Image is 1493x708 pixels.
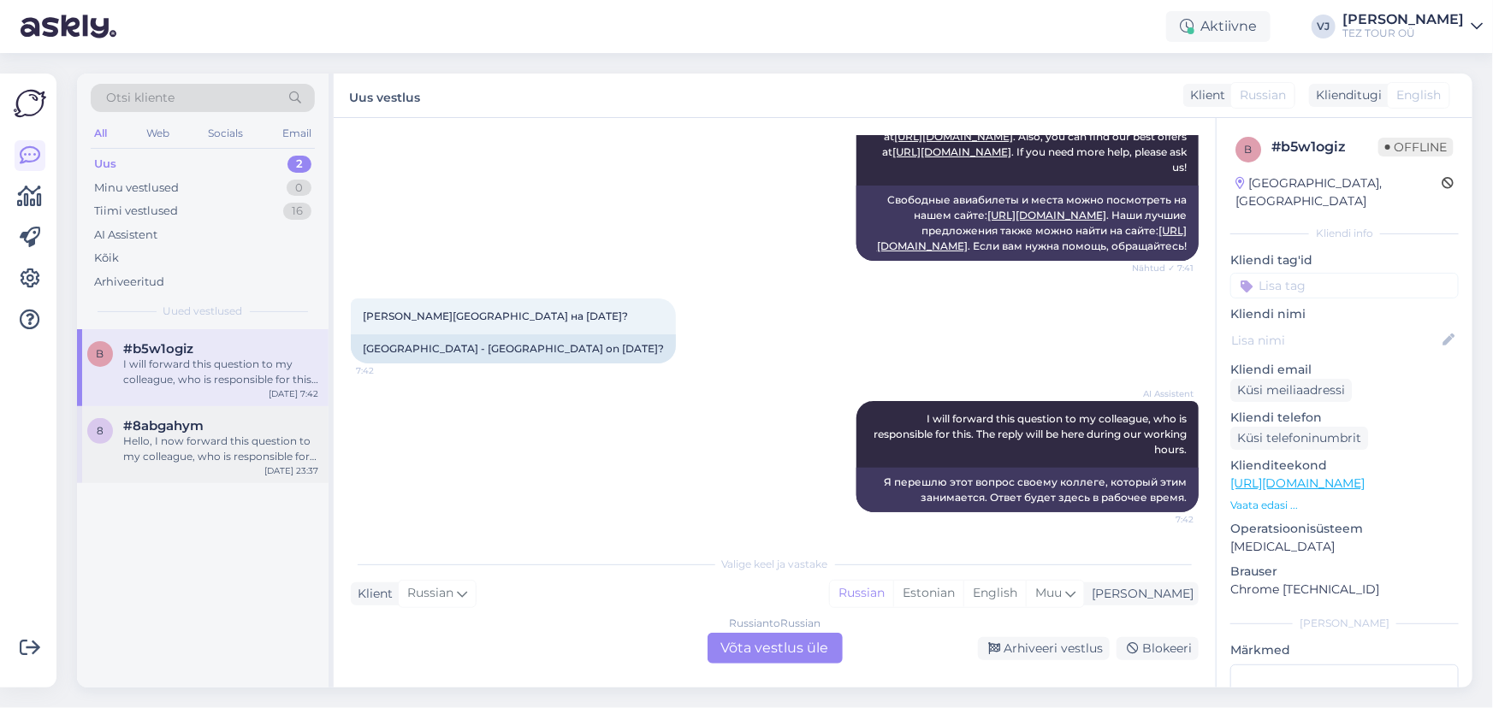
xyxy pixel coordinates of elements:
a: [URL][DOMAIN_NAME] [987,209,1106,221]
div: All [91,122,110,145]
div: AI Assistent [94,227,157,244]
div: VJ [1312,15,1336,38]
div: Kliendi info [1230,226,1459,241]
p: Klienditeekond [1230,457,1459,475]
span: Uued vestlused [163,304,243,319]
div: Uus [94,156,116,173]
div: Arhiveeritud [94,274,164,291]
span: b [1245,143,1253,156]
div: Võta vestlus üle [708,633,843,664]
div: English [963,581,1026,606]
div: Kõik [94,250,119,267]
span: 8 [97,424,104,437]
p: Brauser [1230,563,1459,581]
div: 16 [283,203,311,220]
a: [URL][DOMAIN_NAME] [894,130,1013,143]
div: Russian to Russian [729,616,821,631]
a: [URL][DOMAIN_NAME] [892,145,1011,158]
a: [URL][DOMAIN_NAME] [1230,475,1365,491]
span: #8abgahym [123,418,204,434]
span: 7:42 [356,364,420,377]
div: 0 [287,180,311,197]
span: I will forward this question to my colleague, who is responsible for this. The reply will be here... [874,412,1189,456]
div: # b5w1ogiz [1271,137,1378,157]
div: [DATE] 23:37 [264,464,318,477]
span: Muu [1035,585,1062,600]
div: Email [279,122,315,145]
p: Operatsioonisüsteem [1230,520,1459,538]
div: Web [143,122,173,145]
div: Klient [351,585,393,603]
div: Blokeeri [1117,637,1199,660]
div: Minu vestlused [94,180,179,197]
p: Kliendi tag'id [1230,251,1459,269]
div: Я перешлю этот вопрос своему коллеге, который этим занимается. Ответ будет здесь в рабочее время. [856,468,1199,512]
span: 7:42 [1129,513,1194,526]
p: Kliendi nimi [1230,305,1459,323]
span: Offline [1378,138,1454,156]
div: Socials [204,122,246,145]
div: 2 [287,156,311,173]
span: [PERSON_NAME][GEOGRAPHIC_DATA] на [DATE]? [363,310,628,322]
span: Otsi kliente [106,89,175,107]
div: [PERSON_NAME] [1230,616,1459,631]
div: Russian [830,581,893,606]
p: Chrome [TECHNICAL_ID] [1230,581,1459,599]
span: English [1396,86,1441,104]
div: [PERSON_NAME] [1342,13,1464,27]
span: #b5w1ogiz [123,341,193,357]
div: Arhiveeri vestlus [978,637,1110,660]
img: Askly Logo [14,87,46,120]
div: Küsi meiliaadressi [1230,379,1352,402]
div: Aktiivne [1166,11,1271,42]
span: b [97,347,104,360]
div: Hello, I now forward this question to my colleague, who is responsible for this. The reply will b... [123,434,318,464]
div: [GEOGRAPHIC_DATA] - [GEOGRAPHIC_DATA] on [DATE]? [351,334,676,363]
p: [MEDICAL_DATA] [1230,538,1459,556]
span: Russian [407,584,453,603]
div: [GEOGRAPHIC_DATA], [GEOGRAPHIC_DATA] [1235,174,1442,210]
div: [PERSON_NAME] [1085,585,1194,603]
div: Klient [1183,86,1225,104]
div: Küsi telefoninumbrit [1230,427,1368,450]
p: Märkmed [1230,641,1459,659]
div: [DATE] 7:42 [269,387,318,400]
p: Kliendi email [1230,361,1459,379]
div: Valige keel ja vastake [351,557,1199,572]
div: Свободные авиабилеты и места можно посмотреть на нашем сайте: . Наши лучшие предложения также мож... [856,186,1199,261]
div: Estonian [893,581,963,606]
span: Nähtud ✓ 7:41 [1129,262,1194,274]
span: Russian [1240,86,1286,104]
p: Vaata edasi ... [1230,498,1459,513]
label: Uus vestlus [349,84,420,107]
div: TEZ TOUR OÜ [1342,27,1464,40]
div: Klienditugi [1309,86,1382,104]
span: AI Assistent [1129,387,1194,400]
input: Lisa tag [1230,273,1459,298]
input: Lisa nimi [1231,331,1439,350]
p: Kliendi telefon [1230,409,1459,427]
a: [PERSON_NAME]TEZ TOUR OÜ [1342,13,1483,40]
div: Tiimi vestlused [94,203,178,220]
div: I will forward this question to my colleague, who is responsible for this. The reply will be here... [123,357,318,387]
